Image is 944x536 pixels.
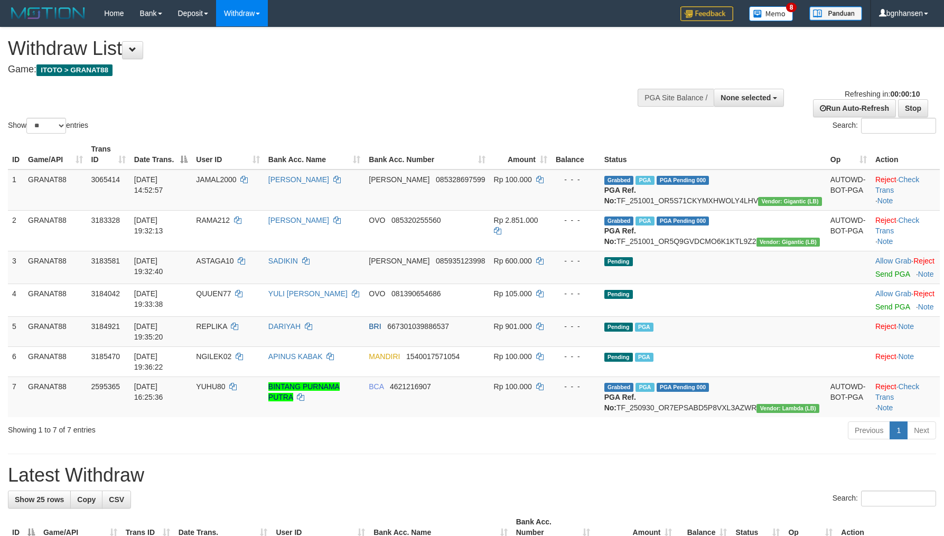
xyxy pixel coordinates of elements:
td: GRANAT88 [24,377,87,417]
th: Status [600,139,826,170]
a: BINTANG PURNAMA PUTRA [268,382,340,401]
td: GRANAT88 [24,170,87,211]
select: Showentries [26,118,66,134]
img: MOTION_logo.png [8,5,88,21]
span: 2595365 [91,382,120,391]
h4: Game: [8,64,619,75]
input: Search: [861,118,936,134]
span: Copy 085328697599 to clipboard [436,175,485,184]
span: ITOTO > GRANAT88 [36,64,113,76]
button: None selected [714,89,784,107]
span: ASTAGA10 [196,257,233,265]
span: · [875,289,913,298]
a: Note [877,403,893,412]
span: [DATE] 19:33:38 [134,289,163,308]
td: 5 [8,316,24,346]
span: Copy 085320255560 to clipboard [391,216,441,224]
a: Reject [875,382,896,391]
th: Bank Acc. Name: activate to sort column ascending [264,139,364,170]
span: Refreshing in: [845,90,920,98]
span: [DATE] 14:52:57 [134,175,163,194]
span: PGA Pending [657,176,709,185]
a: Note [898,322,914,331]
a: Previous [848,421,890,439]
span: [DATE] 19:32:13 [134,216,163,235]
img: Button%20Memo.svg [749,6,793,21]
td: · [871,251,940,284]
span: [PERSON_NAME] [369,257,429,265]
span: Copy [77,495,96,504]
td: · · [871,377,940,417]
span: Rp 901.000 [494,322,532,331]
span: Rp 100.000 [494,382,532,391]
span: BCA [369,382,384,391]
div: - - - [556,288,596,299]
span: Vendor URL: https://dashboard.q2checkout.com/secure [756,404,819,413]
td: TF_251001_OR5Q9GVDCMO6K1KTL9Z2 [600,210,826,251]
span: [PERSON_NAME] [369,175,429,184]
label: Show entries [8,118,88,134]
span: BRI [369,322,381,331]
span: Pending [604,323,633,332]
div: Showing 1 to 7 of 7 entries [8,420,386,435]
span: [DATE] 19:36:22 [134,352,163,371]
span: Copy 085935123998 to clipboard [436,257,485,265]
td: GRANAT88 [24,316,87,346]
th: Op: activate to sort column ascending [826,139,871,170]
span: Rp 2.851.000 [494,216,538,224]
a: Check Trans [875,175,919,194]
a: Reject [913,289,934,298]
td: AUTOWD-BOT-PGA [826,170,871,211]
span: 3183328 [91,216,120,224]
a: Note [898,352,914,361]
a: APINUS KABAK [268,352,323,361]
a: 1 [890,421,908,439]
a: Reject [875,322,896,331]
span: [DATE] 16:25:36 [134,382,163,401]
td: 7 [8,377,24,417]
span: OVO [369,216,385,224]
b: PGA Ref. No: [604,393,636,412]
span: 3185470 [91,352,120,361]
a: [PERSON_NAME] [268,216,329,224]
a: Allow Grab [875,257,911,265]
span: Copy 1540017571054 to clipboard [406,352,460,361]
td: 4 [8,284,24,316]
a: Reject [875,352,896,361]
span: 3184042 [91,289,120,298]
td: 1 [8,170,24,211]
span: Marked by bgndany [635,353,653,362]
a: DARIYAH [268,322,301,331]
span: NGILEK02 [196,352,231,361]
a: SADIKIN [268,257,298,265]
span: [DATE] 19:35:20 [134,322,163,341]
a: Run Auto-Refresh [813,99,896,117]
a: Note [877,196,893,205]
div: - - - [556,256,596,266]
span: Vendor URL: https://dashboard.q2checkout.com/secure [756,238,820,247]
td: GRANAT88 [24,284,87,316]
a: Note [918,270,934,278]
span: Copy 4621216907 to clipboard [390,382,431,391]
a: Stop [898,99,928,117]
span: Marked by bgndany [635,323,653,332]
span: PGA Pending [657,217,709,225]
a: Send PGA [875,270,910,278]
th: Trans ID: activate to sort column ascending [87,139,130,170]
a: Note [877,237,893,246]
img: panduan.png [809,6,862,21]
div: - - - [556,381,596,392]
span: QUUEN77 [196,289,231,298]
span: Rp 600.000 [494,257,532,265]
td: TF_251001_OR5S71CKYMXHWOLY4LHV [600,170,826,211]
th: User ID: activate to sort column ascending [192,139,264,170]
th: Action [871,139,940,170]
span: RAMA212 [196,216,230,224]
a: Show 25 rows [8,491,71,509]
span: YUHU80 [196,382,225,391]
div: - - - [556,215,596,225]
a: Check Trans [875,216,919,235]
td: GRANAT88 [24,210,87,251]
input: Search: [861,491,936,506]
span: PGA Pending [657,383,709,392]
